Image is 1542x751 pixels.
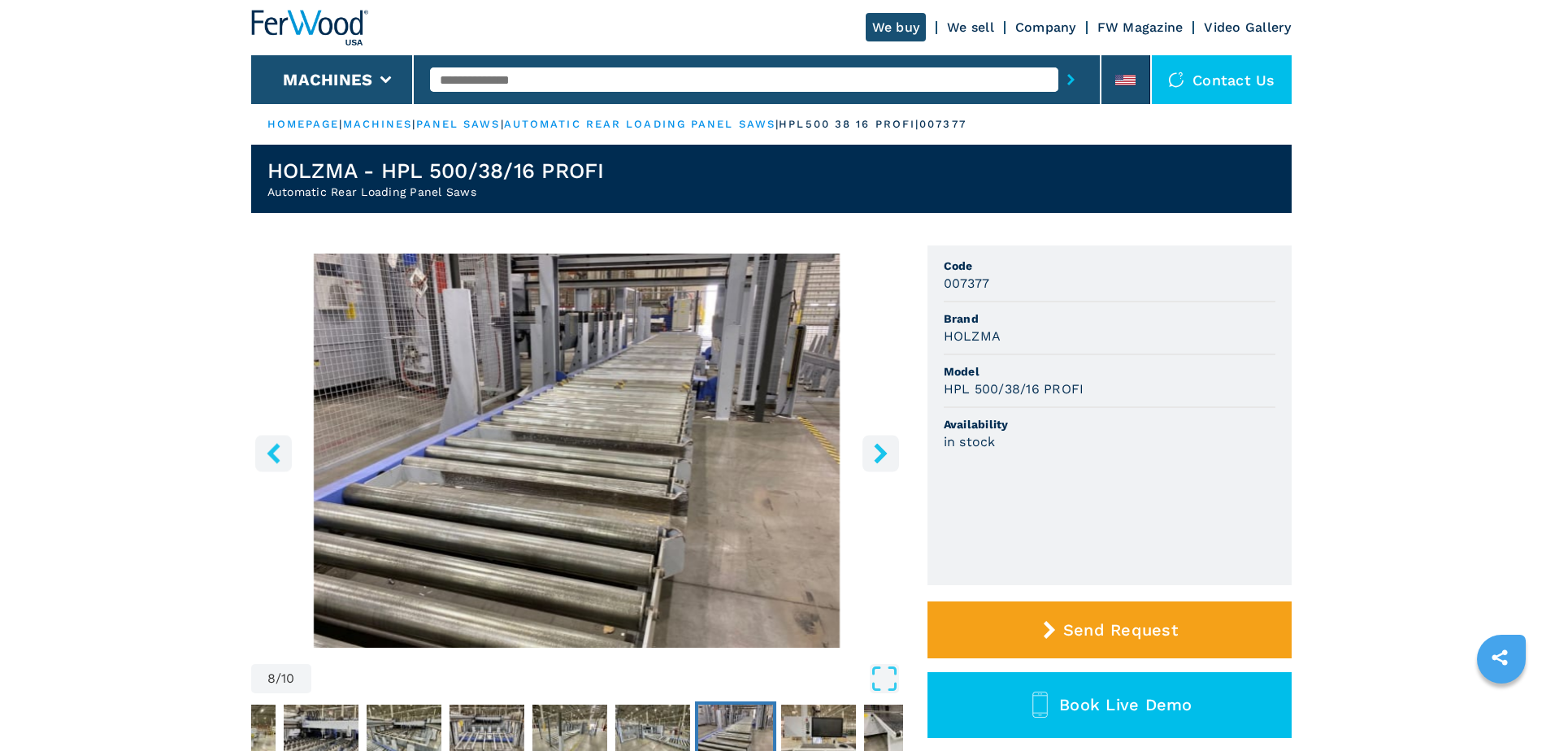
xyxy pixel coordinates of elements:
a: Company [1015,20,1076,35]
div: Contact us [1152,55,1292,104]
h3: HOLZMA [944,327,1001,345]
span: Book Live Demo [1059,695,1192,714]
span: 10 [281,672,295,685]
a: HOMEPAGE [267,118,340,130]
span: Code [944,258,1275,274]
iframe: Chat [1473,678,1530,739]
button: left-button [255,435,292,471]
span: | [412,118,415,130]
a: machines [343,118,413,130]
div: Go to Slide 8 [251,254,903,648]
span: Model [944,363,1275,380]
h3: 007377 [944,274,990,293]
p: hpl500 38 16 profi | [779,117,919,132]
img: Contact us [1168,72,1184,88]
a: Video Gallery [1204,20,1291,35]
p: 007377 [919,117,966,132]
a: automatic rear loading panel saws [504,118,775,130]
span: 8 [267,672,276,685]
h1: HOLZMA - HPL 500/38/16 PROFI [267,158,605,184]
h3: in stock [944,432,996,451]
span: | [339,118,342,130]
span: | [775,118,779,130]
span: Availability [944,416,1275,432]
button: right-button [862,435,899,471]
button: Send Request [927,601,1292,658]
span: Send Request [1063,620,1178,640]
button: Machines [283,70,372,89]
button: Book Live Demo [927,672,1292,738]
h3: HPL 500/38/16 PROFI [944,380,1084,398]
button: Open Fullscreen [315,664,899,693]
a: We buy [866,13,927,41]
a: panel saws [416,118,501,130]
span: Brand [944,310,1275,327]
a: We sell [947,20,994,35]
span: / [276,672,281,685]
a: FW Magazine [1097,20,1184,35]
img: Automatic Rear Loading Panel Saws HOLZMA HPL 500/38/16 PROFI [251,254,903,648]
img: Ferwood [251,10,368,46]
span: | [501,118,504,130]
button: submit-button [1058,61,1084,98]
a: sharethis [1479,637,1520,678]
h2: Automatic Rear Loading Panel Saws [267,184,605,200]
